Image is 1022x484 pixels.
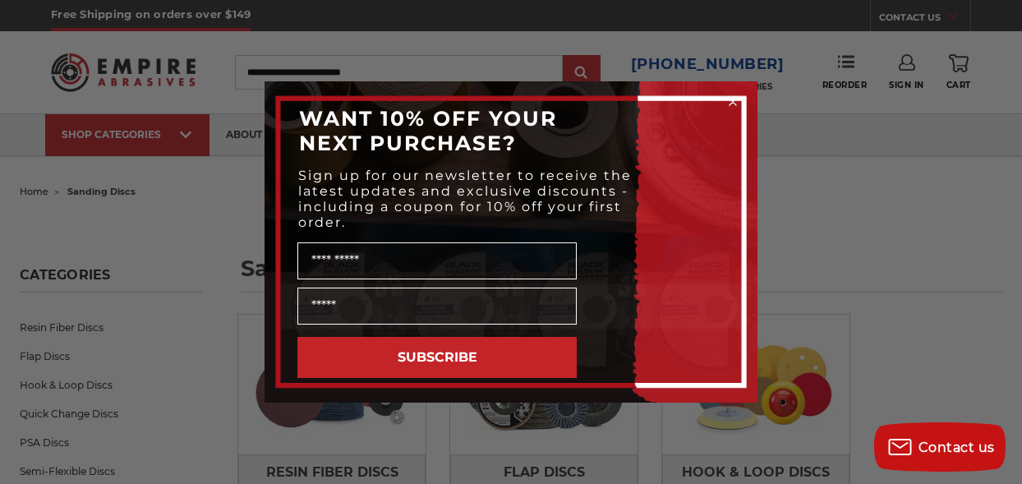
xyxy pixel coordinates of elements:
[299,106,557,155] span: WANT 10% OFF YOUR NEXT PURCHASE?
[297,288,577,325] input: Email
[874,422,1006,472] button: Contact us
[725,94,741,110] button: Close dialog
[918,440,995,455] span: Contact us
[297,337,577,378] button: SUBSCRIBE
[298,168,632,230] span: Sign up for our newsletter to receive the latest updates and exclusive discounts - including a co...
